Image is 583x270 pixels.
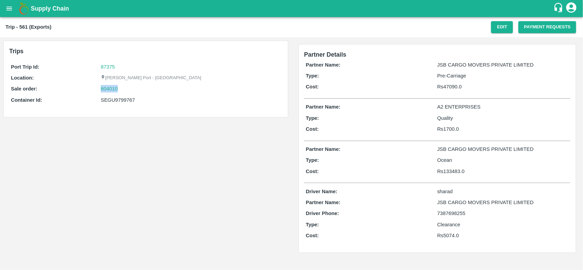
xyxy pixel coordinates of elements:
[306,222,319,227] b: Type:
[553,2,565,15] div: customer-support
[437,210,569,217] p: 7387698255
[9,48,24,55] b: Trips
[101,85,118,93] a: 604010
[101,64,115,70] a: 87375
[437,168,569,175] p: Rs 133483.0
[101,75,201,81] p: [PERSON_NAME] Port - [GEOGRAPHIC_DATA]
[306,126,319,132] b: Cost:
[11,86,38,91] b: Sale order:
[437,125,569,133] p: Rs 1700.0
[306,157,319,163] b: Type:
[306,200,341,205] b: Partner Name:
[11,97,42,103] b: Container Id:
[437,83,569,90] p: Rs 47090.0
[306,169,319,174] b: Cost:
[518,21,576,33] button: Payment Requests
[491,21,513,33] button: Edit
[306,62,341,68] b: Partner Name:
[17,2,31,15] img: logo
[306,146,341,152] b: Partner Name:
[11,75,34,81] b: Location:
[304,51,347,58] span: Partner Details
[437,232,569,239] p: Rs 5074.0
[306,73,319,79] b: Type:
[5,24,51,30] b: Trip - 561 (Exports)
[101,96,280,104] div: SEGU9799767
[437,188,569,195] p: sharad
[306,189,337,194] b: Driver Name:
[437,156,569,164] p: Ocean
[437,103,569,111] p: A2 ENTERPRISES
[1,1,17,16] button: open drawer
[306,104,341,110] b: Partner Name:
[306,233,319,238] b: Cost:
[565,1,578,16] div: account of current user
[437,221,569,228] p: Clearance
[306,84,319,89] b: Cost:
[437,72,569,80] p: Pre-Carriage
[31,5,69,12] b: Supply Chain
[437,61,569,69] p: JSB CARGO MOVERS PRIVATE LIMITED
[306,211,339,216] b: Driver Phone:
[11,64,39,70] b: Port Trip Id:
[306,115,319,121] b: Type:
[437,199,569,206] p: JSB CARGO MOVERS PRIVATE LIMITED
[437,145,569,153] p: JSB CARGO MOVERS PRIVATE LIMITED
[437,114,569,122] p: Quality
[31,4,553,13] a: Supply Chain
